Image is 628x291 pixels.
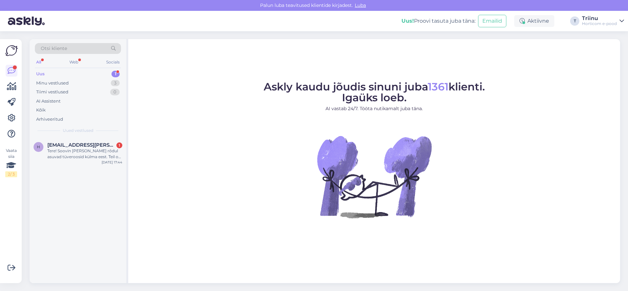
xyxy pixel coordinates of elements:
div: Proovi tasuta juba täna: [401,17,475,25]
div: Tere! Soovin [PERSON_NAME] rõdul asuvad tüveroosid külma eest. Teil on pakkuda külmakate ja pakas... [47,148,122,160]
img: Askly Logo [5,44,18,57]
div: Minu vestlused [36,80,69,86]
div: Triinu [582,16,617,21]
div: 3 [111,80,120,86]
button: Emailid [478,15,506,27]
span: helle.lepik@gmail.com [47,142,116,148]
div: T [570,16,579,26]
div: [DATE] 17:44 [102,160,122,165]
div: AI Assistent [36,98,60,105]
div: Vaata siia [5,148,17,177]
span: 1361 [428,80,448,93]
div: All [35,58,42,66]
div: Uus [36,71,45,77]
span: Askly kaudu jõudis sinuni juba klienti. Igaüks loeb. [264,80,485,104]
div: 2 / 3 [5,171,17,177]
span: Uued vestlused [63,128,93,133]
div: 1 [111,71,120,77]
span: h [37,144,40,149]
div: Aktiivne [514,15,554,27]
span: Luba [353,2,368,8]
img: No Chat active [315,117,433,236]
div: Arhiveeritud [36,116,63,123]
b: Uus! [401,18,414,24]
p: AI vastab 24/7. Tööta nutikamalt juba täna. [264,105,485,112]
span: Otsi kliente [41,45,67,52]
div: Horticom e-pood [582,21,617,26]
div: Tiimi vestlused [36,89,68,95]
div: 1 [116,142,122,148]
div: Web [68,58,80,66]
div: Socials [105,58,121,66]
div: 0 [110,89,120,95]
div: Kõik [36,107,46,113]
a: TriinuHorticom e-pood [582,16,624,26]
